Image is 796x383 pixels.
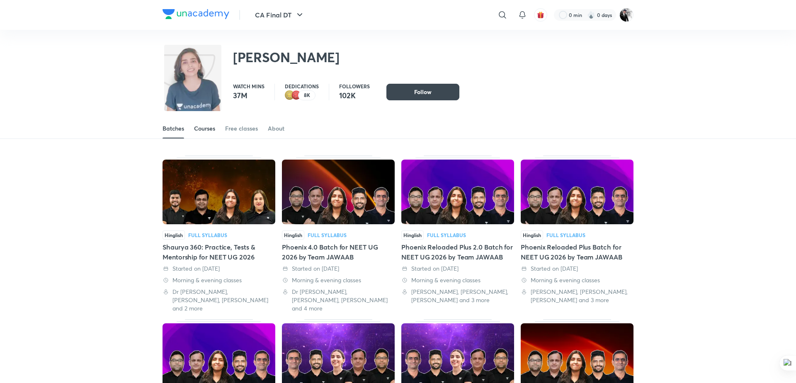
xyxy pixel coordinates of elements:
[546,233,585,238] div: Full Syllabus
[401,230,424,240] span: Hinglish
[521,288,633,304] div: Prateek Jain, Dr. Rakshita Singh, Ramesh Sharda and 3 more
[282,276,395,284] div: Morning & evening classes
[282,242,395,262] div: Phoenix 4.0 Batch for NEET UG 2026 by Team JAWAAB
[401,276,514,284] div: Morning & evening classes
[225,119,258,138] a: Free classes
[164,46,221,114] img: class
[534,8,547,22] button: avatar
[282,264,395,273] div: Started on 14 Jul 2025
[233,49,340,65] h2: [PERSON_NAME]
[401,155,514,313] div: Phoenix Reloaded Plus 2.0 Batch for NEET UG 2026 by Team JAWAAB
[225,124,258,133] div: Free classes
[163,264,275,273] div: Started on 14 Jul 2025
[163,288,275,313] div: Dr S K Singh, Dr. Rakshita Singh, Sonali Malik and 2 more
[163,119,184,138] a: Batches
[163,276,275,284] div: Morning & evening classes
[163,9,229,19] img: Company Logo
[521,160,633,224] img: Thumbnail
[163,9,229,21] a: Company Logo
[427,233,466,238] div: Full Syllabus
[401,160,514,224] img: Thumbnail
[268,119,284,138] a: About
[282,160,395,224] img: Thumbnail
[414,88,432,96] span: Follow
[282,288,395,313] div: Dr S K Singh, Prateek Jain, Dr. Rakshita Singh and 4 more
[401,242,514,262] div: Phoenix Reloaded Plus 2.0 Batch for NEET UG 2026 by Team JAWAAB
[304,92,310,98] p: 8K
[194,119,215,138] a: Courses
[401,264,514,273] div: Started on 28 Jun 2025
[587,11,595,19] img: streak
[521,155,633,313] div: Phoenix Reloaded Plus Batch for NEET UG 2026 by Team JAWAAB
[619,8,633,22] img: Nagesh M
[521,264,633,273] div: Started on 28 Jun 2025
[339,90,370,100] p: 102K
[268,124,284,133] div: About
[401,288,514,304] div: Prateek Jain, Dr. Rakshita Singh, Ramesh Sharda and 3 more
[188,233,227,238] div: Full Syllabus
[537,11,544,19] img: avatar
[250,7,310,23] button: CA Final DT
[194,124,215,133] div: Courses
[163,155,275,313] div: Shaurya 360: Practice, Tests & Mentorship for NEET UG 2026
[521,230,543,240] span: Hinglish
[233,84,265,89] p: Watch mins
[163,242,275,262] div: Shaurya 360: Practice, Tests & Mentorship for NEET UG 2026
[163,160,275,224] img: Thumbnail
[521,276,633,284] div: Morning & evening classes
[282,155,395,313] div: Phoenix 4.0 Batch for NEET UG 2026 by Team JAWAAB
[285,90,295,100] img: educator badge2
[285,84,319,89] p: Dedications
[291,90,301,100] img: educator badge1
[386,84,459,100] button: Follow
[233,90,265,100] p: 37M
[308,233,347,238] div: Full Syllabus
[339,84,370,89] p: Followers
[282,230,304,240] span: Hinglish
[163,124,184,133] div: Batches
[521,242,633,262] div: Phoenix Reloaded Plus Batch for NEET UG 2026 by Team JAWAAB
[163,230,185,240] span: Hinglish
